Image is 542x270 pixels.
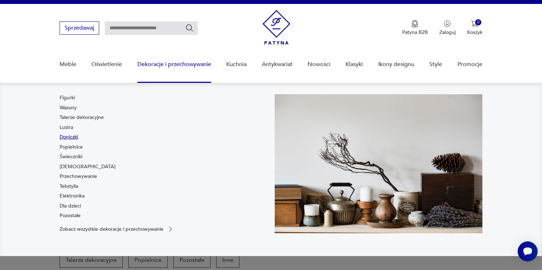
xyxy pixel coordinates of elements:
a: Wazony [60,104,77,111]
p: Patyna B2B [402,29,428,36]
div: 0 [475,19,481,25]
a: [DEMOGRAPHIC_DATA] [60,163,116,170]
a: Figurki [60,94,75,101]
img: cfa44e985ea346226f89ee8969f25989.jpg [275,94,482,233]
a: Ikona medaluPatyna B2B [402,20,428,36]
button: Szukaj [185,24,194,32]
a: Dekoracje i przechowywanie [137,51,211,78]
a: Kuchnia [226,51,247,78]
a: Elektronika [60,192,85,200]
img: Patyna - sklep z meblami i dekoracjami vintage [263,10,290,45]
a: Meble [60,51,76,78]
a: Pozostałe [60,212,81,219]
button: Sprzedawaj [60,21,99,35]
a: Klasyki [346,51,363,78]
p: Koszyk [467,29,482,36]
a: Tekstylia [60,183,78,190]
button: 0Koszyk [467,20,482,36]
img: Ikona medalu [411,20,419,28]
a: Przechowywanie [60,173,97,180]
a: Dla dzieci [60,202,81,210]
a: Ikony designu [378,51,414,78]
button: Patyna B2B [402,20,428,36]
a: Świeczniki [60,153,82,160]
img: Ikonka użytkownika [444,20,451,27]
a: Antykwariat [262,51,293,78]
a: Talerze dekoracyjne [60,114,104,121]
a: Sprzedawaj [60,26,99,31]
a: Promocje [457,51,482,78]
a: Lustra [60,124,73,131]
p: Zobacz wszystkie dekoracje i przechowywanie [60,227,163,231]
iframe: Smartsupp widget button [518,241,538,261]
img: Ikona koszyka [471,20,478,27]
a: Nowości [308,51,330,78]
p: Zaloguj [439,29,456,36]
a: Popielnice [60,144,83,151]
a: Zobacz wszystkie dekoracje i przechowywanie [60,226,174,233]
a: Oświetlenie [92,51,122,78]
a: Doniczki [60,134,78,141]
a: Style [429,51,442,78]
button: Zaloguj [439,20,456,36]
